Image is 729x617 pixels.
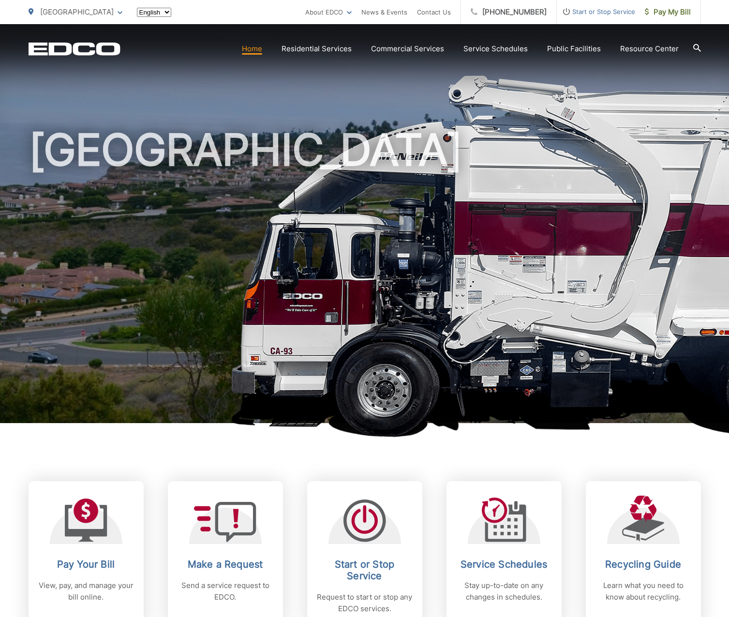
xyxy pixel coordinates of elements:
[456,558,552,570] h2: Service Schedules
[29,126,701,432] h1: [GEOGRAPHIC_DATA]
[317,558,413,582] h2: Start or Stop Service
[620,43,679,55] a: Resource Center
[178,580,273,603] p: Send a service request to EDCO.
[595,558,691,570] h2: Recycling Guide
[456,580,552,603] p: Stay up-to-date on any changes in schedules.
[38,580,134,603] p: View, pay, and manage your bill online.
[371,43,444,55] a: Commercial Services
[547,43,601,55] a: Public Facilities
[645,6,691,18] span: Pay My Bill
[317,591,413,615] p: Request to start or stop any EDCO services.
[40,7,114,16] span: [GEOGRAPHIC_DATA]
[282,43,352,55] a: Residential Services
[242,43,262,55] a: Home
[38,558,134,570] h2: Pay Your Bill
[178,558,273,570] h2: Make a Request
[361,6,407,18] a: News & Events
[29,42,120,56] a: EDCD logo. Return to the homepage.
[137,8,171,17] select: Select a language
[463,43,528,55] a: Service Schedules
[417,6,451,18] a: Contact Us
[595,580,691,603] p: Learn what you need to know about recycling.
[305,6,352,18] a: About EDCO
